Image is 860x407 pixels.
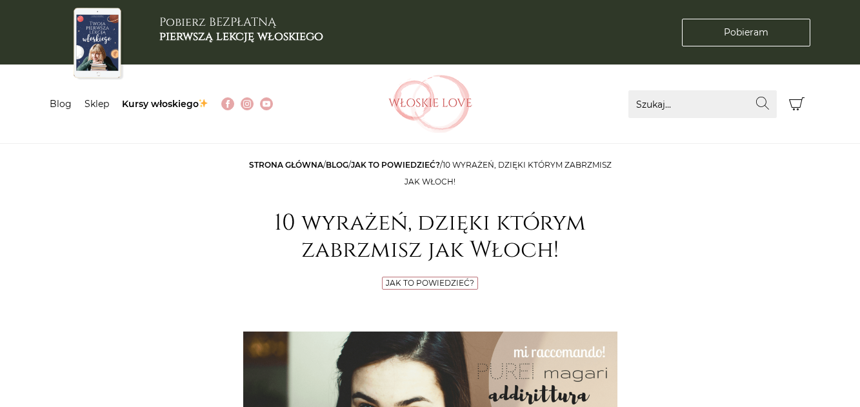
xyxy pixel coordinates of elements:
img: Włoskielove [388,75,472,133]
a: Blog [50,98,72,110]
a: Sklep [85,98,109,110]
span: / / / [249,160,612,186]
a: Blog [326,160,348,170]
h3: Pobierz BEZPŁATNĄ [159,15,323,43]
input: Szukaj... [628,90,777,118]
a: Jak to powiedzieć? [386,278,474,288]
button: Koszyk [783,90,811,118]
span: Pobieram [724,26,768,39]
span: 10 wyrażeń, dzięki którym zabrzmisz jak Włoch! [405,160,612,186]
h1: 10 wyrażeń, dzięki którym zabrzmisz jak Włoch! [243,210,617,264]
a: Strona główna [249,160,323,170]
img: ✨ [199,99,208,108]
b: pierwszą lekcję włoskiego [159,28,323,45]
a: Pobieram [682,19,810,46]
a: Jak to powiedzieć? [351,160,440,170]
a: Kursy włoskiego [122,98,209,110]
